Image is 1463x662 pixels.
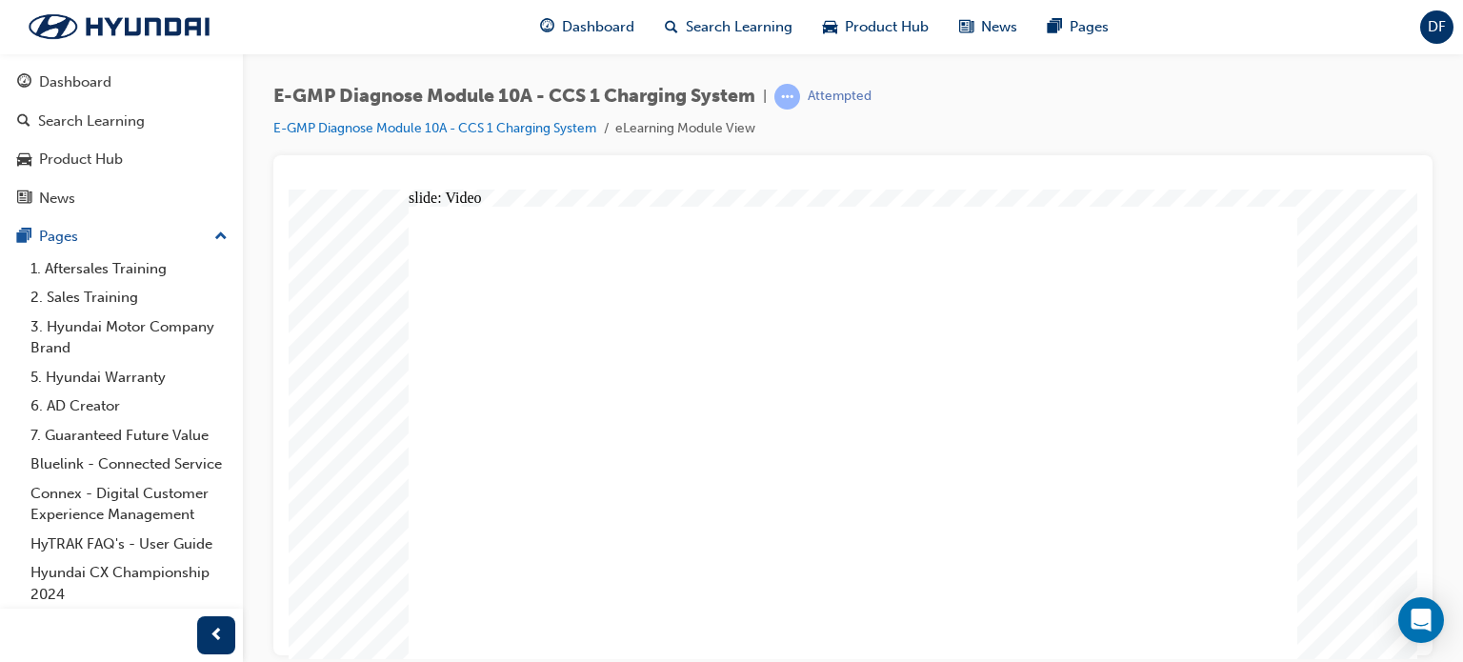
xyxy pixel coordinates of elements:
[562,16,634,38] span: Dashboard
[823,15,837,39] span: car-icon
[808,8,944,47] a: car-iconProduct Hub
[540,15,554,39] span: guage-icon
[17,151,31,169] span: car-icon
[17,191,31,208] span: news-icon
[39,188,75,210] div: News
[1428,16,1446,38] span: DF
[1032,8,1124,47] a: pages-iconPages
[650,8,808,47] a: search-iconSearch Learning
[8,219,235,254] button: Pages
[39,226,78,248] div: Pages
[8,181,235,216] a: News
[17,74,31,91] span: guage-icon
[763,86,767,108] span: |
[23,363,235,392] a: 5. Hyundai Warranty
[23,254,235,284] a: 1. Aftersales Training
[10,7,229,47] img: Trak
[17,229,31,246] span: pages-icon
[1048,15,1062,39] span: pages-icon
[774,84,800,110] span: learningRecordVerb_ATTEMPT-icon
[39,71,111,93] div: Dashboard
[1420,10,1453,44] button: DF
[845,16,929,38] span: Product Hub
[23,421,235,451] a: 7. Guaranteed Future Value
[273,120,596,136] a: E-GMP Diagnose Module 10A - CCS 1 Charging System
[8,65,235,100] a: Dashboard
[273,86,755,108] span: E-GMP Diagnose Module 10A - CCS 1 Charging System
[525,8,650,47] a: guage-iconDashboard
[39,149,123,171] div: Product Hub
[615,118,755,140] li: eLearning Module View
[665,15,678,39] span: search-icon
[23,312,235,363] a: 3. Hyundai Motor Company Brand
[808,88,872,106] div: Attempted
[210,624,224,648] span: prev-icon
[8,104,235,139] a: Search Learning
[23,479,235,530] a: Connex - Digital Customer Experience Management
[214,225,228,250] span: up-icon
[959,15,973,39] span: news-icon
[8,142,235,177] a: Product Hub
[8,61,235,219] button: DashboardSearch LearningProduct HubNews
[23,558,235,609] a: Hyundai CX Championship 2024
[23,450,235,479] a: Bluelink - Connected Service
[17,113,30,130] span: search-icon
[23,283,235,312] a: 2. Sales Training
[686,16,792,38] span: Search Learning
[944,8,1032,47] a: news-iconNews
[1070,16,1109,38] span: Pages
[23,391,235,421] a: 6. AD Creator
[981,16,1017,38] span: News
[1398,597,1444,643] div: Open Intercom Messenger
[38,110,145,132] div: Search Learning
[23,530,235,559] a: HyTRAK FAQ's - User Guide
